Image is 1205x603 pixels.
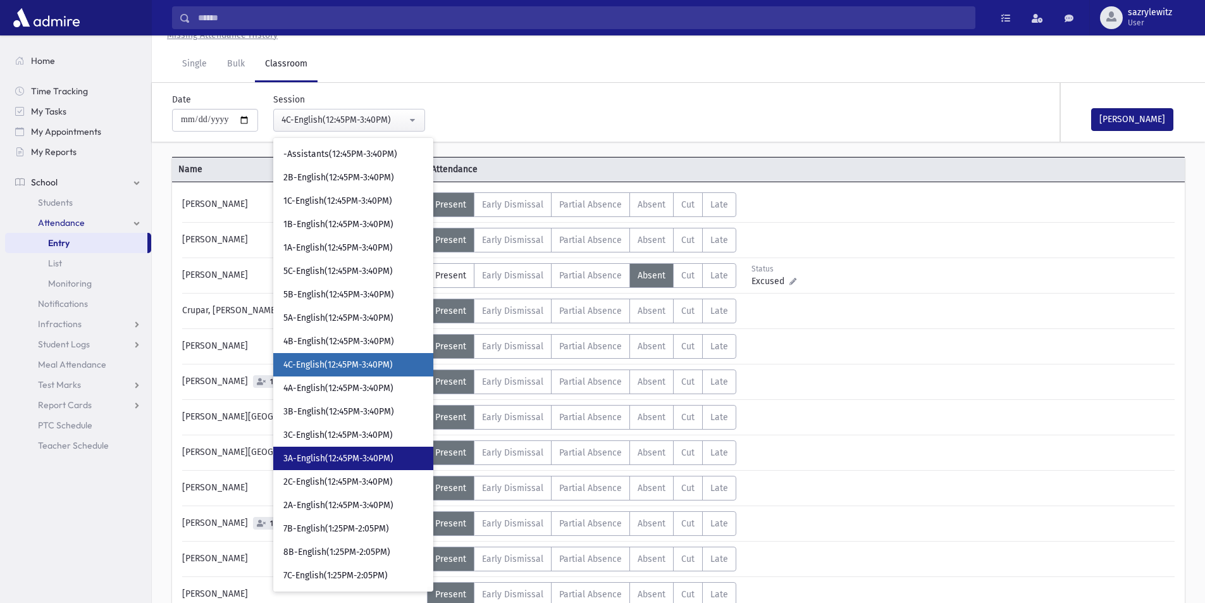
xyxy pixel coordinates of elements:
[482,235,543,246] span: Early Dismissal
[681,306,695,316] span: Cut
[176,334,427,359] div: [PERSON_NAME]
[5,51,151,71] a: Home
[48,237,70,249] span: Entry
[681,270,695,281] span: Cut
[5,334,151,354] a: Student Logs
[283,312,393,325] span: 5A-English(12:45PM-3:40PM)
[427,192,736,217] div: AttTypes
[482,483,543,494] span: Early Dismissal
[427,511,736,536] div: AttTypes
[710,483,728,494] span: Late
[283,569,388,582] span: 7C-English(1:25PM-2:05PM)
[638,483,665,494] span: Absent
[425,163,678,176] span: Attendance
[31,146,77,158] span: My Reports
[38,197,73,208] span: Students
[5,253,151,273] a: List
[1091,108,1173,131] button: [PERSON_NAME]
[283,546,390,559] span: 8B-English(1:25PM-2:05PM)
[681,341,695,352] span: Cut
[31,126,101,137] span: My Appointments
[427,547,736,571] div: AttTypes
[559,483,622,494] span: Partial Absence
[5,101,151,121] a: My Tasks
[638,270,665,281] span: Absent
[283,359,393,371] span: 4C-English(12:45PM-3:40PM)
[435,306,466,316] span: Present
[482,447,543,458] span: Early Dismissal
[5,81,151,101] a: Time Tracking
[273,93,305,106] label: Session
[638,447,665,458] span: Absent
[162,30,278,40] a: Missing Attendance History
[559,306,622,316] span: Partial Absence
[435,483,466,494] span: Present
[283,289,394,301] span: 5B-English(12:45PM-3:40PM)
[38,359,106,370] span: Meal Attendance
[48,258,62,269] span: List
[435,376,466,387] span: Present
[482,306,543,316] span: Early Dismissal
[268,378,276,386] span: 1
[681,518,695,529] span: Cut
[559,412,622,423] span: Partial Absence
[559,518,622,529] span: Partial Absence
[38,298,88,309] span: Notifications
[283,382,393,395] span: 4A-English(12:45PM-3:40PM)
[427,370,736,394] div: AttTypes
[681,199,695,210] span: Cut
[281,113,407,127] div: 4C-English(12:45PM-3:40PM)
[255,47,318,82] a: Classroom
[283,148,397,161] span: -Assistants(12:45PM-3:40PM)
[283,452,393,465] span: 3A-English(12:45PM-3:40PM)
[38,318,82,330] span: Infractions
[38,339,90,350] span: Student Logs
[681,235,695,246] span: Cut
[638,412,665,423] span: Absent
[435,554,466,564] span: Present
[5,435,151,456] a: Teacher Schedule
[5,172,151,192] a: School
[638,341,665,352] span: Absent
[710,447,728,458] span: Late
[427,476,736,500] div: AttTypes
[190,6,975,29] input: Search
[283,429,393,442] span: 3C-English(12:45PM-3:40PM)
[5,314,151,334] a: Infractions
[559,199,622,210] span: Partial Absence
[176,192,427,217] div: [PERSON_NAME]
[435,199,466,210] span: Present
[435,447,466,458] span: Present
[710,270,728,281] span: Late
[435,589,466,600] span: Present
[427,263,736,288] div: AttTypes
[435,235,466,246] span: Present
[427,228,736,252] div: AttTypes
[31,55,55,66] span: Home
[5,213,151,233] a: Attendance
[5,273,151,294] a: Monitoring
[1128,18,1172,28] span: User
[167,30,278,40] u: Missing Attendance History
[482,376,543,387] span: Early Dismissal
[710,518,728,529] span: Late
[31,177,58,188] span: School
[1128,8,1172,18] span: sazrylewitz
[5,415,151,435] a: PTC Schedule
[638,518,665,529] span: Absent
[172,47,217,82] a: Single
[283,242,393,254] span: 1A-English(12:45PM-3:40PM)
[283,335,394,348] span: 4B-English(12:45PM-3:40PM)
[710,412,728,423] span: Late
[176,370,427,394] div: [PERSON_NAME]
[283,499,393,512] span: 2A-English(12:45PM-3:40PM)
[48,278,92,289] span: Monitoring
[482,554,543,564] span: Early Dismissal
[283,171,394,184] span: 2B-English(12:45PM-3:40PM)
[638,235,665,246] span: Absent
[638,306,665,316] span: Absent
[172,163,425,176] span: Name
[559,235,622,246] span: Partial Absence
[38,420,92,431] span: PTC Schedule
[5,192,151,213] a: Students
